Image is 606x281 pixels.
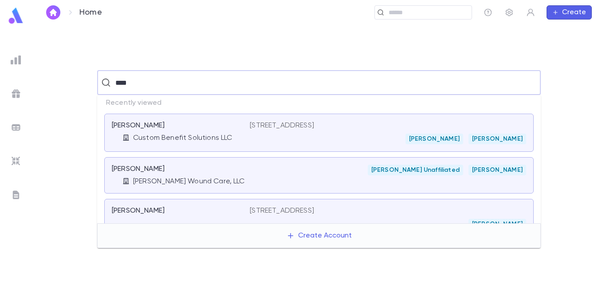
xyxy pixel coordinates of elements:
[468,166,526,174] span: [PERSON_NAME]
[7,7,25,24] img: logo
[468,135,526,142] span: [PERSON_NAME]
[11,122,21,133] img: batches_grey.339ca447c9d9533ef1741baa751efc33.svg
[547,5,592,20] button: Create
[11,88,21,99] img: campaigns_grey.99e729a5f7ee94e3726e6486bddda8f1.svg
[250,206,314,215] p: [STREET_ADDRESS]
[468,221,526,228] span: [PERSON_NAME]
[133,177,245,186] p: [PERSON_NAME] Wound Care, LLC
[48,9,59,16] img: home_white.a664292cf8c1dea59945f0da9f25487c.svg
[97,95,541,111] p: Recently viewed
[112,121,165,130] p: [PERSON_NAME]
[250,121,314,130] p: [STREET_ADDRESS]
[11,190,21,200] img: letters_grey.7941b92b52307dd3b8a917253454ce1c.svg
[405,135,463,142] span: [PERSON_NAME]
[79,8,102,17] p: Home
[133,134,232,142] p: Custom Benefit Solutions LLC
[11,55,21,65] img: reports_grey.c525e4749d1bce6a11f5fe2a8de1b229.svg
[112,206,165,215] p: [PERSON_NAME]
[368,166,463,174] span: [PERSON_NAME] Unaffiliated
[279,227,359,244] button: Create Account
[11,156,21,166] img: imports_grey.530a8a0e642e233f2baf0ef88e8c9fcb.svg
[112,165,165,174] p: [PERSON_NAME]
